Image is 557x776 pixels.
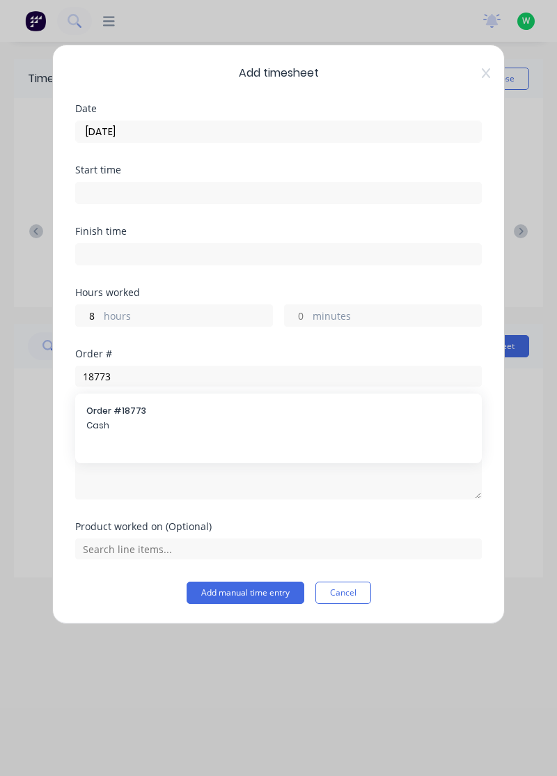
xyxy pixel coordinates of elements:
div: Product worked on (Optional) [75,522,482,531]
input: Search order number... [75,366,482,387]
div: Date [75,104,482,114]
div: Hours worked [75,288,482,297]
div: Order # [75,349,482,359]
span: Add timesheet [75,65,482,82]
input: 0 [76,305,100,326]
div: Start time [75,165,482,175]
span: Cash [86,419,471,432]
label: minutes [313,309,481,326]
label: hours [104,309,272,326]
span: Order # 18773 [86,405,471,417]
input: Search line items... [75,538,482,559]
button: Cancel [315,582,371,604]
input: 0 [285,305,309,326]
div: Finish time [75,226,482,236]
button: Add manual time entry [187,582,304,604]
